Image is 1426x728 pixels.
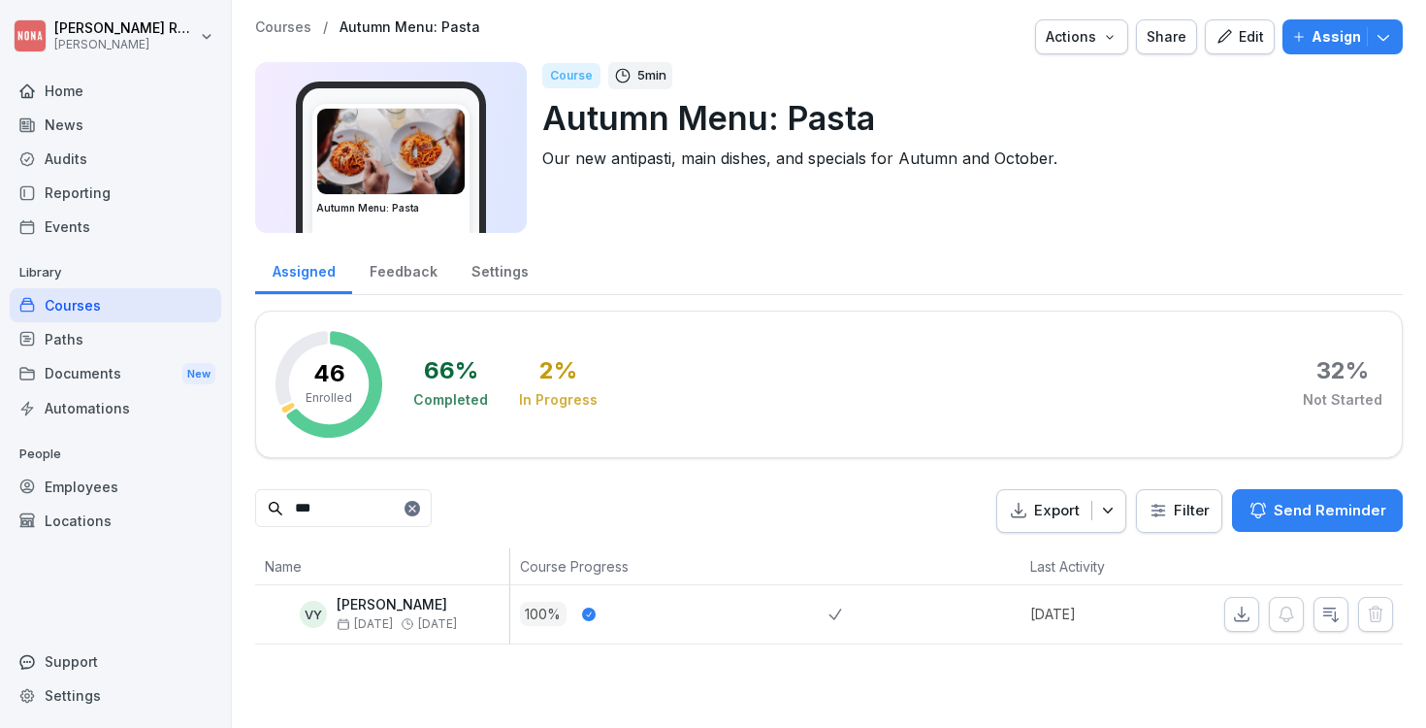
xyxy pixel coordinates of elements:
div: VY [300,601,327,628]
div: Edit [1215,26,1264,48]
p: Name [265,556,500,577]
a: Home [10,74,221,108]
div: Completed [413,390,488,410]
div: Share [1147,26,1186,48]
a: Courses [10,288,221,322]
h3: Autumn Menu: Pasta [316,201,466,215]
div: Not Started [1303,390,1382,410]
img: g03mw99o2jwb6tj6u9fgvrr5.png [317,109,465,194]
div: 2 % [539,359,577,382]
p: Autumn Menu: Pasta [542,93,1387,143]
p: 5 min [637,66,666,85]
a: Automations [10,391,221,425]
span: [DATE] [337,617,393,631]
p: [PERSON_NAME] [337,597,457,613]
a: Autumn Menu: Pasta [340,19,480,36]
a: Reporting [10,176,221,210]
p: Last Activity [1030,556,1170,577]
button: Export [996,489,1126,533]
a: DocumentsNew [10,356,221,392]
a: Locations [10,504,221,538]
p: People [10,439,221,470]
p: 100 % [520,602,567,626]
a: Employees [10,470,221,504]
a: Feedback [352,245,454,294]
p: [DATE] [1030,604,1180,624]
a: Settings [10,678,221,712]
div: Actions [1046,26,1118,48]
a: Events [10,210,221,244]
p: 46 [313,362,345,385]
button: Share [1136,19,1197,54]
div: Filter [1149,501,1210,520]
button: Assign [1282,19,1403,54]
a: Paths [10,322,221,356]
div: Support [10,645,221,678]
button: Actions [1035,19,1128,54]
div: Course [542,63,600,88]
p: Enrolled [306,389,352,407]
a: News [10,108,221,142]
p: Assign [1312,26,1361,48]
div: In Progress [519,390,598,410]
div: 32 % [1316,359,1369,382]
button: Filter [1137,490,1221,532]
p: Library [10,257,221,288]
div: New [182,363,215,385]
div: 66 % [424,359,478,382]
button: Edit [1205,19,1275,54]
button: Send Reminder [1232,489,1403,532]
a: Assigned [255,245,352,294]
a: Courses [255,19,311,36]
p: / [323,19,328,36]
div: Documents [10,356,221,392]
p: [PERSON_NAME] Rondeux [54,20,196,37]
a: Audits [10,142,221,176]
p: Send Reminder [1274,500,1386,521]
p: Export [1034,500,1080,522]
p: [PERSON_NAME] [54,38,196,51]
span: [DATE] [418,617,457,631]
p: Course Progress [520,556,820,577]
p: Our new antipasti, main dishes, and specials for Autumn and October. [542,147,1387,170]
a: Settings [454,245,545,294]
